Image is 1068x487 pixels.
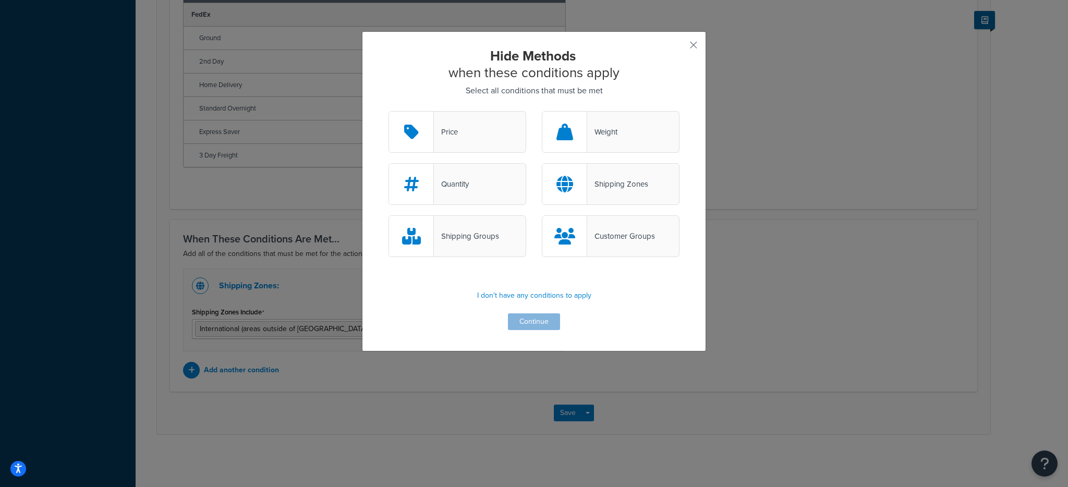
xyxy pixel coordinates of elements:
div: Customer Groups [587,229,655,244]
div: Quantity [434,177,469,191]
div: Shipping Zones [587,177,648,191]
div: Weight [587,125,617,139]
p: Select all conditions that must be met [389,83,679,98]
div: Price [434,125,458,139]
h2: when these conditions apply [389,47,679,81]
p: I don't have any conditions to apply [389,288,679,303]
div: Shipping Groups [434,229,499,244]
strong: Hide Methods [490,46,576,66]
